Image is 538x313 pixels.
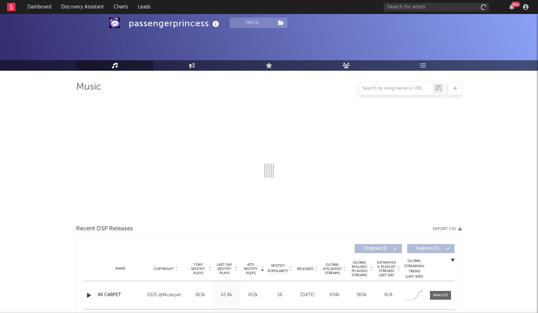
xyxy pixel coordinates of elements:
[189,292,211,299] div: 363k
[147,291,185,299] div: 2025 @4kcarpet
[296,292,319,299] div: [DATE]
[268,263,288,274] span: Spotify Popularity
[384,3,489,12] input: Search for artists
[129,18,221,29] div: passengerprincess
[412,246,444,251] span: Features ( 0 )
[404,258,425,279] div: Global Streaming Trend (Last 60D)
[433,227,462,231] button: Export CSV
[359,86,433,91] input: Search by song name or URL
[215,292,238,299] div: 61.4k
[350,292,373,299] div: 369k
[230,18,274,28] button: Track
[97,292,143,299] a: 4K CARPET
[189,263,207,275] span: 7 Day Spotify Plays
[377,292,400,299] div: N/A
[355,244,402,253] button: Originals(1)
[76,225,133,233] span: Recent DSP Releases
[407,244,455,253] button: Features(0)
[323,292,346,299] div: 434k
[215,263,234,275] span: Last Day Spotify Plays
[509,4,514,10] button: 99+
[297,267,314,271] span: Released
[268,292,292,299] div: 56
[97,266,143,271] div: Name
[241,263,260,275] span: ATD Spotify Plays
[154,267,174,271] span: Copyright
[377,260,396,277] span: Estimated % Playlist Streams Last Day
[511,2,520,7] div: 99 +
[350,260,369,277] span: Global Rolling 7D Audio Streams
[323,263,342,275] span: Global ATD Audio Streams
[359,246,391,251] span: Originals ( 1 )
[241,292,264,299] div: 412k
